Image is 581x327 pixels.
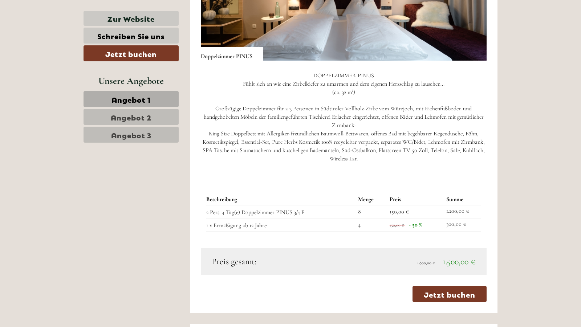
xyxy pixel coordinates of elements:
div: Doppelzimmer PINUS [201,47,263,61]
span: Angebot 3 [111,130,151,140]
th: Summe [443,194,481,205]
th: Beschreibung [206,194,355,205]
a: Zur Website [84,11,179,26]
span: 150,00 € [390,222,404,228]
th: Menge [355,194,387,205]
span: 150,00 € [390,208,409,215]
th: Preis [387,194,443,205]
td: 8 [355,205,387,218]
td: 300,00 € [443,218,481,232]
a: Schreiben Sie uns [84,28,179,44]
div: Unsere Angebote [84,74,179,87]
div: Preis gesamt: [206,256,344,268]
span: Angebot 2 [111,112,151,122]
td: 1 x Ermäßigung ab 12 Jahre [206,218,355,232]
span: Angebot 1 [111,94,151,104]
p: DOPPELZIMMER PINUS Fühlt sich an wie eine Zirbelkiefer zu umarmen und dem eigenen Herzschlag zu l... [201,71,487,163]
td: 1.200,00 € [443,205,481,218]
a: Jetzt buchen [413,286,487,302]
span: 1.800,00 € [417,260,435,265]
td: 2 Pers. 4 Tag(e) Doppelzimmer PINUS 3/4 P [206,205,355,218]
td: 4 [355,218,387,232]
span: - 50 % [409,221,422,228]
a: Jetzt buchen [84,45,179,61]
span: 1.500,00 € [443,256,476,267]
